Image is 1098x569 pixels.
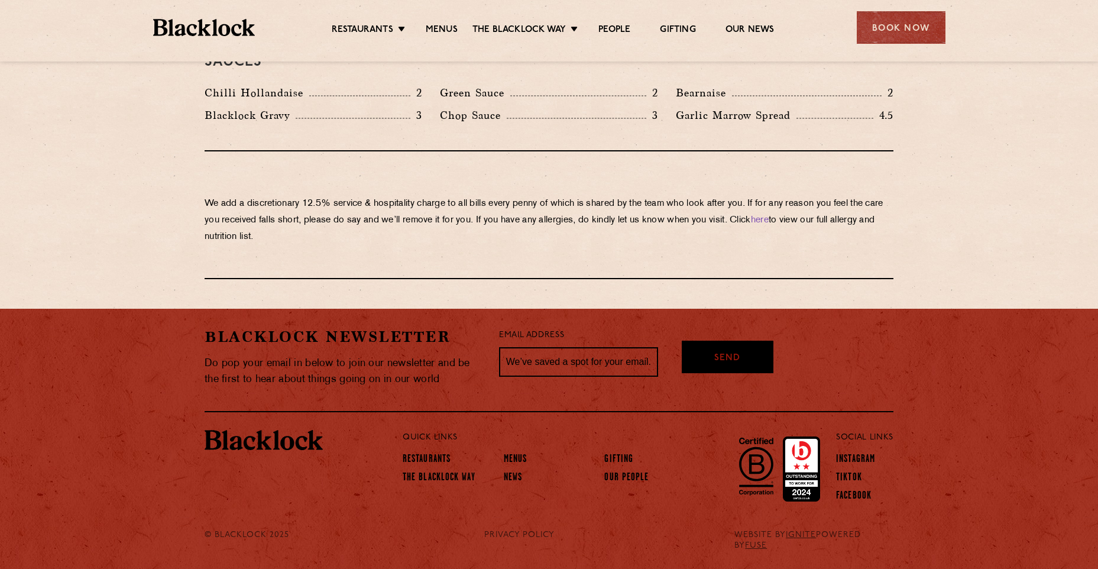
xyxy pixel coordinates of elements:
[205,430,323,450] img: BL_Textured_Logo-footer-cropped.svg
[714,352,740,366] span: Send
[676,107,796,124] p: Garlic Marrow Spread
[410,108,422,123] p: 3
[725,24,775,37] a: Our News
[836,472,862,485] a: TikTok
[604,472,649,485] a: Our People
[472,24,566,37] a: The Blacklock Way
[836,454,875,467] a: Instagram
[504,454,527,467] a: Menus
[882,85,893,101] p: 2
[836,490,872,503] a: Facebook
[484,530,555,541] a: PRIVACY POLICY
[732,431,780,502] img: B-Corp-Logo-Black-RGB.svg
[783,437,820,502] img: Accred_2023_2star.png
[725,530,902,551] div: WEBSITE BY POWERED BY
[786,531,816,539] a: IGNITE
[857,11,945,44] div: Book Now
[676,85,732,101] p: Bearnaise
[205,54,893,70] h3: Sauces
[598,24,630,37] a: People
[205,326,481,347] h2: Blacklock Newsletter
[499,347,658,377] input: We’ve saved a spot for your email...
[332,24,393,37] a: Restaurants
[196,530,313,551] div: © Blacklock 2025
[403,454,451,467] a: Restaurants
[205,355,481,387] p: Do pop your email in below to join our newsletter and be the first to hear about things going on ...
[646,85,658,101] p: 2
[440,85,510,101] p: Green Sauce
[504,472,522,485] a: News
[205,196,893,245] p: We add a discretionary 12.5% service & hospitality charge to all bills every penny of which is sh...
[205,85,309,101] p: Chilli Hollandaise
[499,329,564,342] label: Email Address
[440,107,507,124] p: Chop Sauce
[403,430,797,445] p: Quick Links
[745,541,767,550] a: FUSE
[604,454,633,467] a: Gifting
[836,430,893,445] p: Social Links
[410,85,422,101] p: 2
[426,24,458,37] a: Menus
[205,107,296,124] p: Blacklock Gravy
[646,108,658,123] p: 3
[153,19,255,36] img: BL_Textured_Logo-footer-cropped.svg
[751,216,769,225] a: here
[403,472,475,485] a: The Blacklock Way
[873,108,893,123] p: 4.5
[660,24,695,37] a: Gifting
